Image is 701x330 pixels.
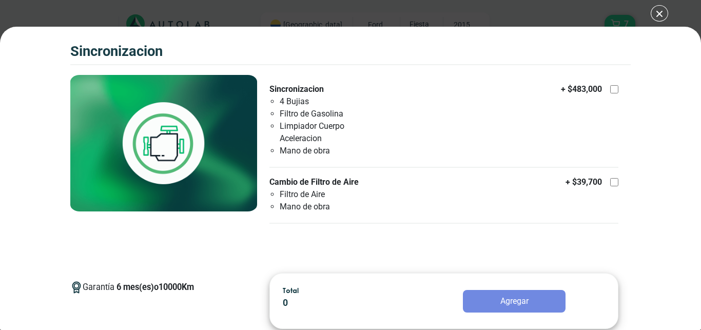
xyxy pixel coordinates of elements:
[280,120,387,145] li: Limpiador Cuerpo Aceleracion
[269,176,387,188] p: Cambio de Filtro de Aire
[280,95,387,108] li: 4 Bujias
[283,286,299,295] span: Total
[70,43,163,60] h3: SINCRONIZACION
[116,281,194,294] p: 6 mes(es) o 10000 Km
[269,83,387,95] p: Sincronizacion
[280,188,387,201] li: Filtro de Aire
[280,108,387,120] li: Filtro de Gasolina
[280,201,387,213] li: Mano de obra
[280,145,387,157] li: Mano de obra
[83,281,194,302] span: Garantía
[283,296,408,310] p: 0
[463,290,566,313] button: Agregar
